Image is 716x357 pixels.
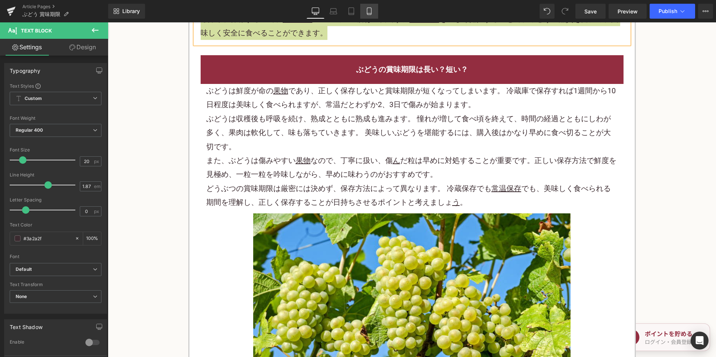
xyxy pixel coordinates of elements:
div: Font Size [10,147,101,153]
a: Preview [609,4,647,19]
a: Desktop [307,4,324,19]
a: Article Pages [22,4,108,10]
div: Letter Spacing [10,197,101,203]
a: 果物 [166,64,180,73]
span: ぶどう 賞味期限 [22,11,60,17]
span: px [94,209,100,214]
a: Design [56,39,110,56]
a: Mobile [360,4,378,19]
button: Undo [540,4,555,19]
div: Font [10,254,101,259]
div: Font Weight [10,116,101,121]
div: Open Intercom Messenger [691,332,709,350]
span: Preview [618,7,638,15]
a: 果物 [188,134,203,143]
span: em [94,184,100,189]
a: う [345,175,352,184]
div: Typography [10,63,40,74]
div: Text Color [10,222,101,228]
span: Save [584,7,597,15]
div: Text Transform [10,282,101,287]
button: Publish [650,4,695,19]
div: Enable [10,339,78,347]
b: Regular 400 [16,127,43,133]
button: Redo [558,4,572,19]
a: 常温保存 [384,162,414,170]
p: また、ぶどうは傷みやすい なので、丁寧に扱い、傷 だ粒は早めに対処することが重要です。正しい保存方法で鮮度を見極め、一粒一粒を吟味しながら、早めに味わうのがおすすめです。 [98,131,510,159]
p: ぶどうは鮮度が命の であり、正しく保存しないと賞味期限が短くなってしまいます。 冷蔵庫で保存すれば1週間から10日程度は美味しく食べられますが、常温だとわずか2、3日で傷みが始まります。 [98,62,510,90]
input: Color [23,234,71,242]
a: Laptop [324,4,342,19]
span: Publish [659,8,677,14]
p: どうぶつの賞味期限は厳密には決めず、保存方法によって異なります。 冷蔵保存でも でも、美味しく食べられる期間を理解し、正しく保存することが日持ちさせるポイントと考えましょ 。 [98,159,510,187]
div: % [83,232,101,245]
span: Text Block [21,28,52,34]
font: ぶどうの賞味期限は長い？短い？ [248,43,360,51]
a: ん [285,134,292,143]
a: New Library [108,4,145,19]
i: Default [16,266,32,273]
span: Library [122,8,140,15]
b: None [16,294,27,299]
div: Text Styles [10,83,101,89]
span: px [94,159,100,164]
div: Text Shadow [10,320,43,330]
div: Line Height [10,172,101,178]
button: More [698,4,713,19]
p: ぶどうは収穫後も呼吸を続け、熟成とともに熟成も進みます。 憧れが増して食べ頃を終えて、時間の経過とともにしわが多く、果肉は軟化して、味も落ちていきます。 美味しいぶどうを堪能するには、購入後はか... [98,90,510,131]
a: Tablet [342,4,360,19]
b: Custom [25,95,42,102]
